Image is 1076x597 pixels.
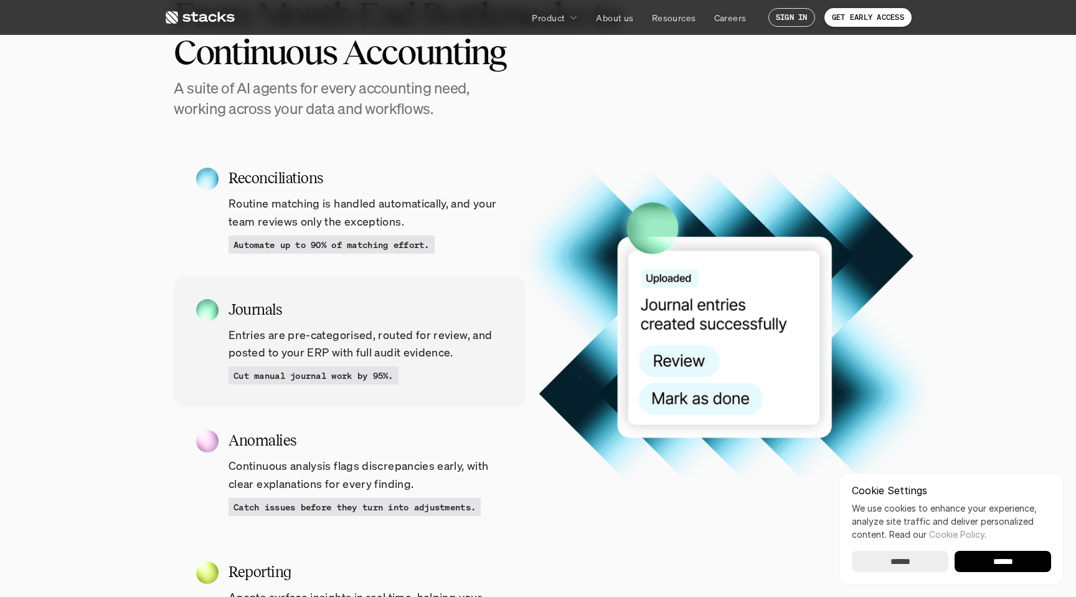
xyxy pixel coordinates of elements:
a: SIGN IN [768,8,815,27]
p: Catch issues before they turn into adjustments. [234,500,476,513]
p: Routine matching is handled automatically, and your team reviews only the exceptions. [229,194,503,231]
p: Entries are pre-categorised, routed for review, and posted to your ERP with full audit evidence. [229,326,503,362]
p: GET EARLY ACCESS [832,13,904,22]
h5: Reporting [229,561,503,583]
p: SIGN IN [776,13,808,22]
p: Cookie Settings [852,485,1051,495]
h5: Reconciliations [229,167,503,189]
p: Cut manual journal work by 95%. [234,369,394,382]
p: Product [532,11,565,24]
a: Resources [644,6,704,29]
p: Automate up to 90% of matching effort. [234,238,430,251]
a: GET EARLY ACCESS [824,8,912,27]
h5: Anomalies [229,429,503,452]
p: Resources [652,11,696,24]
p: Careers [714,11,747,24]
p: Continuous analysis flags discrepancies early, with clear explanations for every finding. [229,457,503,493]
a: Cookie Policy [929,529,984,540]
a: Careers [707,6,754,29]
h4: A suite of AI agents for every accounting need, working across your data and workflows. [174,78,498,120]
p: About us [596,11,633,24]
p: We use cookies to enhance your experience, analyze site traffic and deliver personalized content. [852,502,1051,541]
a: About us [588,6,641,29]
h5: Journals [229,298,503,321]
span: Read our . [889,529,986,540]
